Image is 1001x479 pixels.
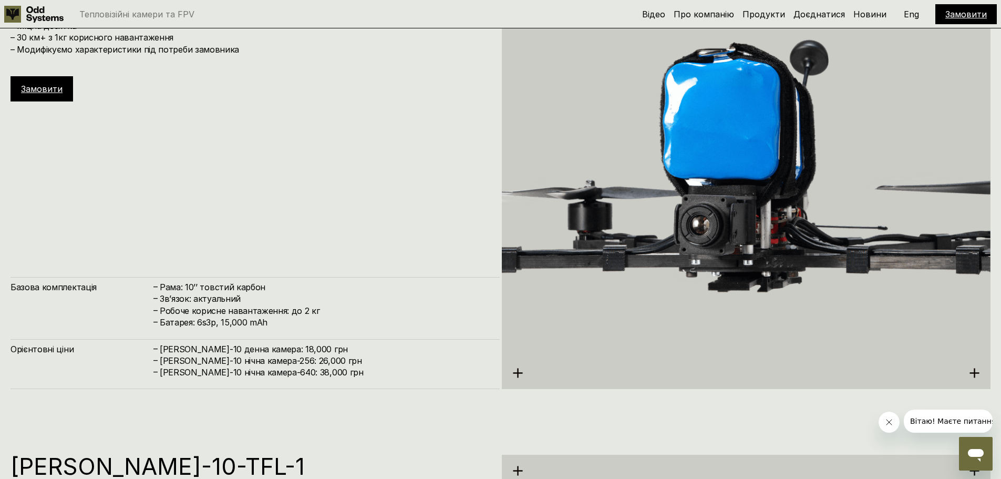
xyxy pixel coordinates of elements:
a: Продукти [742,9,785,19]
span: Вітаю! Маєте питання? [6,7,96,16]
h4: Робоче корисне навантаження: до 2 кг [160,305,489,317]
p: Eng [904,10,919,18]
h4: – [153,304,158,316]
h4: – [153,292,158,304]
h4: Рама: 10’’ товстий карбон [160,281,489,293]
a: Доєднатися [793,9,845,19]
iframe: Сообщение от компании [904,410,993,433]
a: Відео [642,9,665,19]
h4: – Міцна десятка – 30 км+ з 1кг корисного навантаження – Модифікуємо характеристики під потреби за... [11,20,489,55]
h4: [PERSON_NAME]-10 денна камера: 18,000 грн [160,343,489,355]
iframe: Кнопка запуска окна обмена сообщениями [959,437,993,471]
h4: – [153,354,158,366]
h4: Батарея: 6s3p, 15,000 mAh [160,317,489,328]
h4: Зв’язок: актуальний [160,293,489,304]
a: Замовити [21,84,63,94]
p: Тепловізійні камери та FPV [79,10,194,18]
h4: – [153,316,158,328]
iframe: Закрыть сообщение [879,412,900,433]
a: Новини [853,9,886,19]
h4: [PERSON_NAME]-10 нічна камера-256: 26,000 грн [160,355,489,366]
h4: – [153,342,158,354]
h4: – [153,281,158,292]
h4: – [153,366,158,378]
h4: Орієнтовні ціни [11,343,152,355]
h1: [PERSON_NAME]-10-TFL-1 [11,455,489,478]
h4: Базова комплектація [11,281,152,293]
a: Замовити [945,9,987,19]
h4: [PERSON_NAME]-10 нічна камера-640: 38,000 грн [160,366,489,378]
a: Про компанію [674,9,734,19]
